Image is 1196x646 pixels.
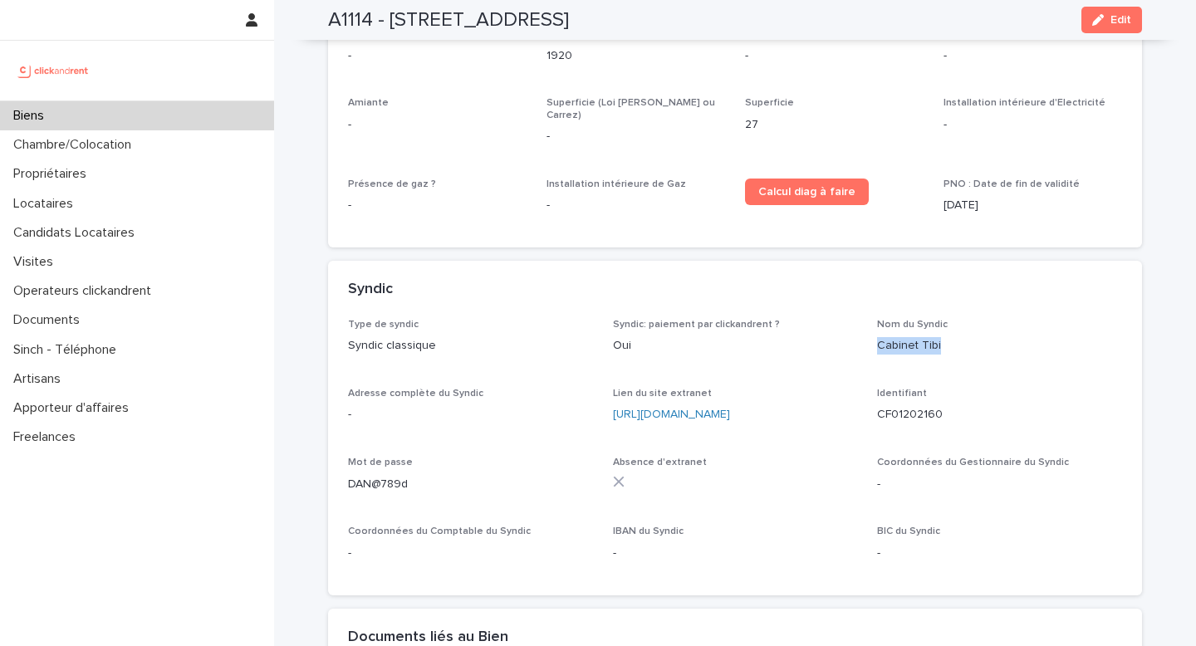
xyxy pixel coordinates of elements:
[348,406,593,423] p: -
[1081,7,1142,33] button: Edit
[877,389,927,399] span: Identifiant
[7,400,142,416] p: Apporteur d'affaires
[547,179,686,189] span: Installation intérieure de Gaz
[7,283,164,299] p: Operateurs clickandrent
[944,47,1122,65] p: -
[348,337,593,355] p: Syndic classique
[348,47,527,65] p: -
[613,526,684,536] span: IBAN du Syndic
[547,197,725,214] p: -
[613,545,858,562] p: -
[348,389,483,399] span: Adresse complète du Syndic
[348,320,419,330] span: Type de syndic
[877,458,1069,467] span: Coordonnées du Gestionnaire du Syndic
[13,54,94,87] img: UCB0brd3T0yccxBKYDjQ
[877,476,1122,493] p: -
[613,337,858,355] p: Oui
[877,406,1122,423] p: CF01202160
[328,8,569,32] h2: A1114 - [STREET_ADDRESS]
[7,429,89,445] p: Freelances
[348,526,531,536] span: Coordonnées du Comptable du Syndic
[7,108,57,124] p: Biens
[745,116,924,134] p: 27
[613,409,730,420] a: [URL][DOMAIN_NAME]
[7,312,93,328] p: Documents
[613,389,712,399] span: Lien du site extranet
[944,98,1105,108] span: Installation intérieure d'Electricité
[7,196,86,212] p: Locataires
[745,98,794,108] span: Superficie
[944,179,1080,189] span: PNO : Date de fin de validité
[7,371,74,387] p: Artisans
[613,458,707,467] span: Absence d'extranet
[944,197,1122,214] p: [DATE]
[7,166,100,182] p: Propriétaires
[1110,14,1131,26] span: Edit
[348,458,413,467] span: Mot de passe
[745,179,869,205] a: Calcul diag à faire
[613,320,780,330] span: Syndic: paiement par clickandrent ?
[348,116,527,134] p: -
[745,47,924,65] p: -
[348,545,593,562] p: -
[7,254,66,270] p: Visites
[547,128,725,145] p: -
[944,116,1122,134] p: -
[877,545,1122,562] p: -
[7,225,148,241] p: Candidats Locataires
[7,137,145,153] p: Chambre/Colocation
[348,476,593,493] p: DAN@789d
[348,281,393,299] h2: Syndic
[348,179,436,189] span: Présence de gaz ?
[877,337,1122,355] p: Cabinet Tibi
[547,98,715,120] span: Superficie (Loi [PERSON_NAME] ou Carrez)
[7,342,130,358] p: Sinch - Téléphone
[877,526,940,536] span: BIC du Syndic
[877,320,948,330] span: Nom du Syndic
[348,197,527,214] p: -
[758,186,855,198] span: Calcul diag à faire
[547,47,725,65] p: 1920
[348,98,389,108] span: Amiante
